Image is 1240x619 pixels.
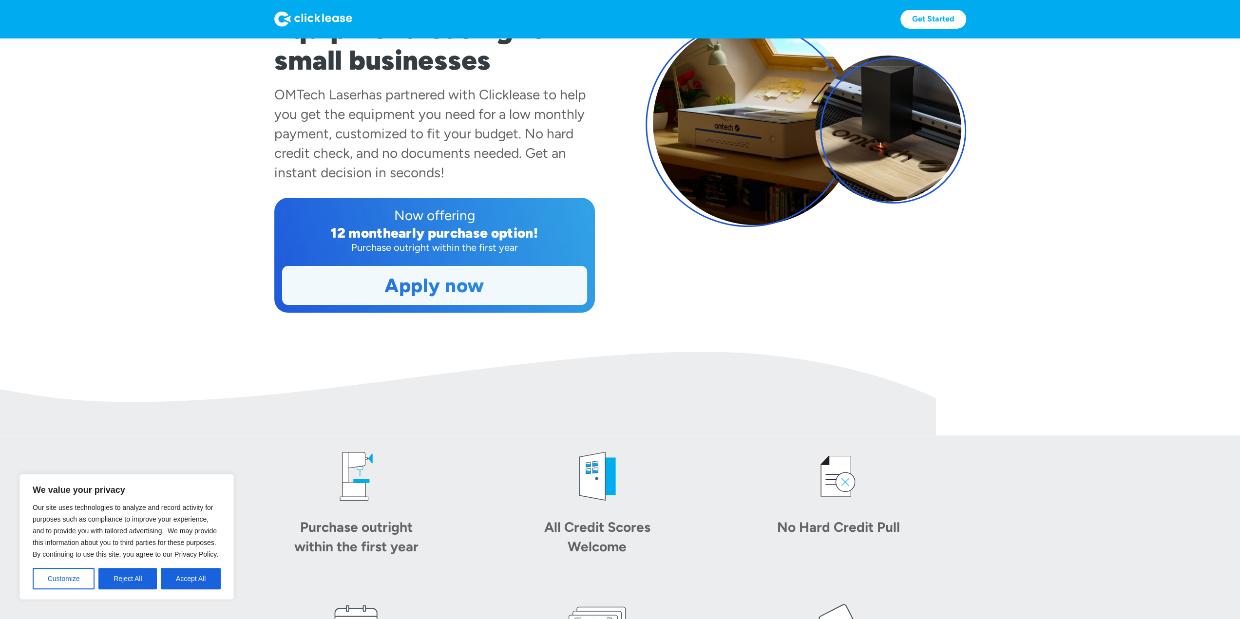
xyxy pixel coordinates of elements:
[274,86,586,181] div: has partnered with Clicklease to help you get the equipment you need for a low monthly payment, c...
[288,517,424,556] div: Purchase outright within the first year
[33,504,218,558] span: Our site uses technologies to analyze and record activity for purposes such as compliance to impr...
[283,266,587,304] a: Apply now
[19,474,234,600] div: We value your privacy
[274,86,361,103] div: OMTech Laser
[529,517,666,556] div: All Credit Scores Welcome
[809,447,867,506] img: credit icon
[33,484,221,496] p: We value your privacy
[391,225,538,241] div: early purchase option!
[33,568,95,589] button: Customize
[274,11,352,27] img: Logo
[98,568,157,589] button: Reject All
[161,568,221,589] button: Accept All
[900,10,966,29] a: Get Started
[282,241,587,254] div: Purchase outright within the first year
[770,517,906,537] div: No Hard Credit Pull
[282,206,587,225] div: Now offering
[274,14,595,76] h1: Equipment leasing for small businesses
[568,447,627,506] img: welcome icon
[331,225,391,241] div: 12 month
[327,447,385,506] img: drill press icon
